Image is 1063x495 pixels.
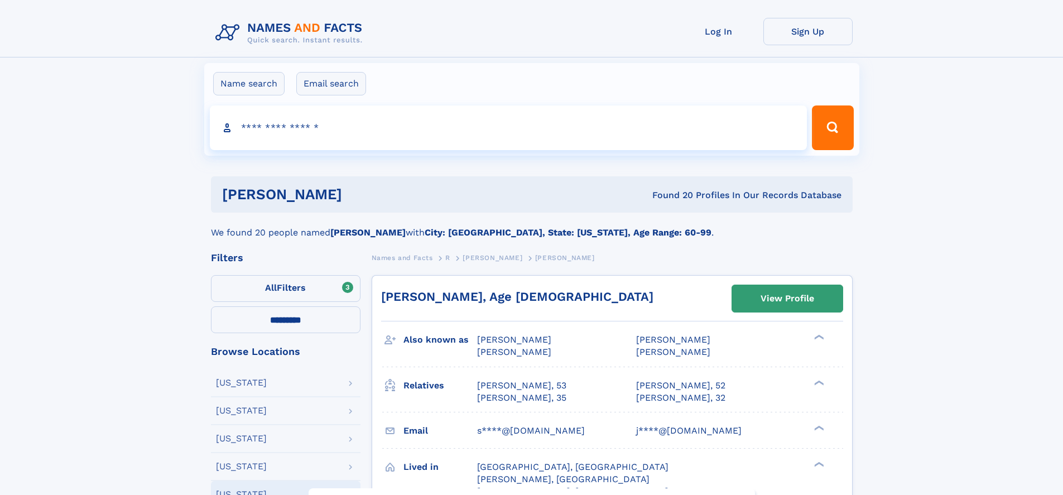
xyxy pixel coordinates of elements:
[477,462,668,472] span: [GEOGRAPHIC_DATA], [GEOGRAPHIC_DATA]
[403,421,477,440] h3: Email
[213,72,285,95] label: Name search
[463,254,522,262] span: [PERSON_NAME]
[265,282,277,293] span: All
[210,105,807,150] input: search input
[811,424,825,431] div: ❯
[761,286,814,311] div: View Profile
[497,189,841,201] div: Found 20 Profiles In Our Records Database
[403,458,477,477] h3: Lived in
[296,72,366,95] label: Email search
[211,18,372,48] img: Logo Names and Facts
[477,347,551,357] span: [PERSON_NAME]
[216,406,267,415] div: [US_STATE]
[636,347,710,357] span: [PERSON_NAME]
[636,379,725,392] a: [PERSON_NAME], 52
[372,251,433,265] a: Names and Facts
[445,254,450,262] span: R
[211,253,360,263] div: Filters
[330,227,406,238] b: [PERSON_NAME]
[674,18,763,45] a: Log In
[477,334,551,345] span: [PERSON_NAME]
[477,379,566,392] a: [PERSON_NAME], 53
[403,330,477,349] h3: Also known as
[216,378,267,387] div: [US_STATE]
[636,334,710,345] span: [PERSON_NAME]
[763,18,853,45] a: Sign Up
[636,392,725,404] a: [PERSON_NAME], 32
[477,392,566,404] a: [PERSON_NAME], 35
[811,379,825,386] div: ❯
[403,376,477,395] h3: Relatives
[811,334,825,341] div: ❯
[222,188,497,201] h1: [PERSON_NAME]
[211,213,853,239] div: We found 20 people named with .
[812,105,853,150] button: Search Button
[211,275,360,302] label: Filters
[535,254,595,262] span: [PERSON_NAME]
[732,285,843,312] a: View Profile
[211,347,360,357] div: Browse Locations
[381,290,653,304] a: [PERSON_NAME], Age [DEMOGRAPHIC_DATA]
[477,474,650,484] span: [PERSON_NAME], [GEOGRAPHIC_DATA]
[811,460,825,468] div: ❯
[216,434,267,443] div: [US_STATE]
[216,462,267,471] div: [US_STATE]
[445,251,450,265] a: R
[425,227,711,238] b: City: [GEOGRAPHIC_DATA], State: [US_STATE], Age Range: 60-99
[463,251,522,265] a: [PERSON_NAME]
